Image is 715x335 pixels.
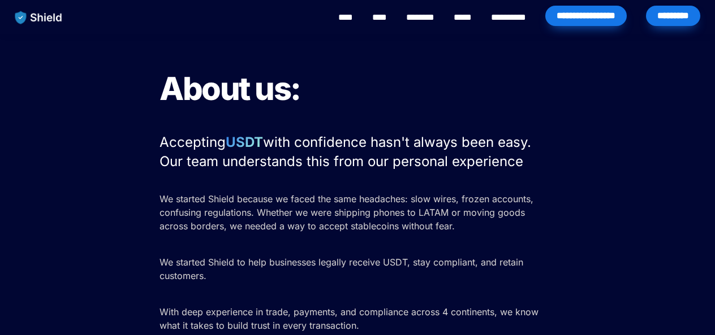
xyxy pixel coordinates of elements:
span: We started Shield to help businesses legally receive USDT, stay compliant, and retain customers. [160,256,526,281]
strong: USDT [226,134,263,150]
img: website logo [10,6,68,29]
span: Accepting [160,134,226,150]
span: About us: [160,69,300,108]
span: with confidence hasn't always been easy. Our team understands this from our personal experience [160,134,535,169]
span: With deep experience in trade, payments, and compliance across 4 continents, we know what it take... [160,306,541,331]
span: We started Shield because we faced the same headaches: slow wires, frozen accounts, confusing reg... [160,193,536,232]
